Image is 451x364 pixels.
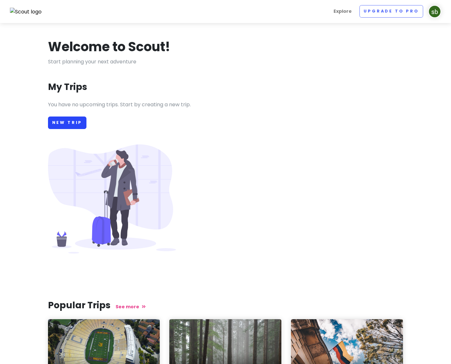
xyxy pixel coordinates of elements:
[48,38,170,55] h1: Welcome to Scout!
[48,300,403,311] h3: Popular Trips
[48,81,87,93] h3: My Trips
[48,117,87,129] a: New Trip
[331,5,354,18] a: Explore
[428,5,441,18] img: User profile
[48,144,176,254] img: Person with luggage at airport
[48,58,403,66] p: Start planning your next adventure
[10,8,42,16] img: Scout logo
[48,101,403,109] p: You have no upcoming trips. Start by creating a new trip.
[116,303,146,310] a: See more
[359,5,423,18] a: Upgrade to Pro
